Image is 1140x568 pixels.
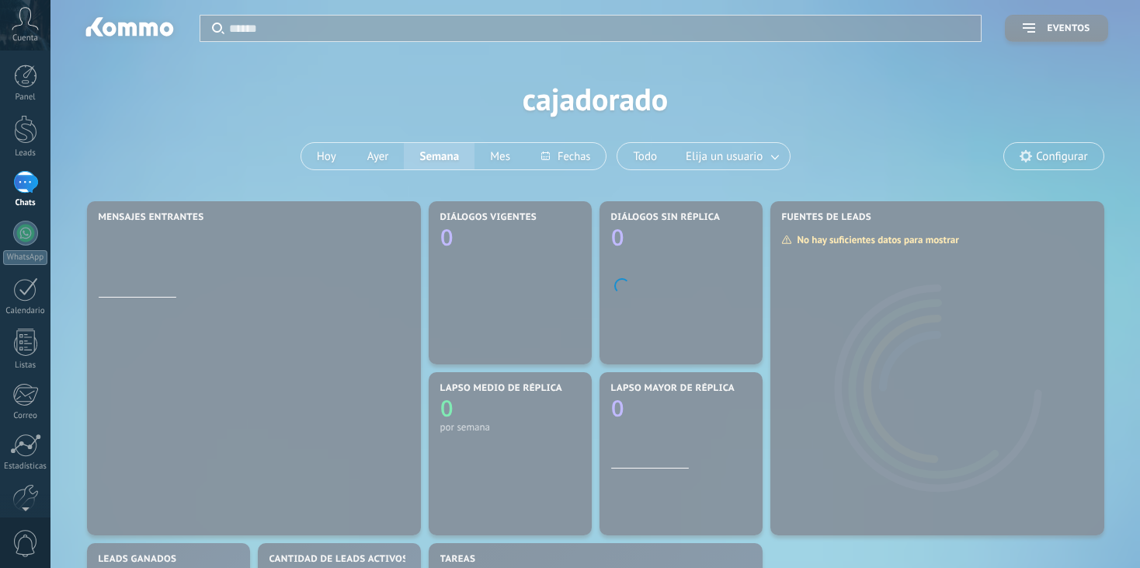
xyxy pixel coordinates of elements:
span: Cuenta [12,33,38,44]
div: Listas [3,361,48,371]
div: Estadísticas [3,462,48,472]
div: Leads [3,148,48,159]
div: Calendario [3,306,48,316]
div: WhatsApp [3,250,47,265]
div: Chats [3,198,48,208]
div: Panel [3,92,48,103]
div: Correo [3,411,48,421]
